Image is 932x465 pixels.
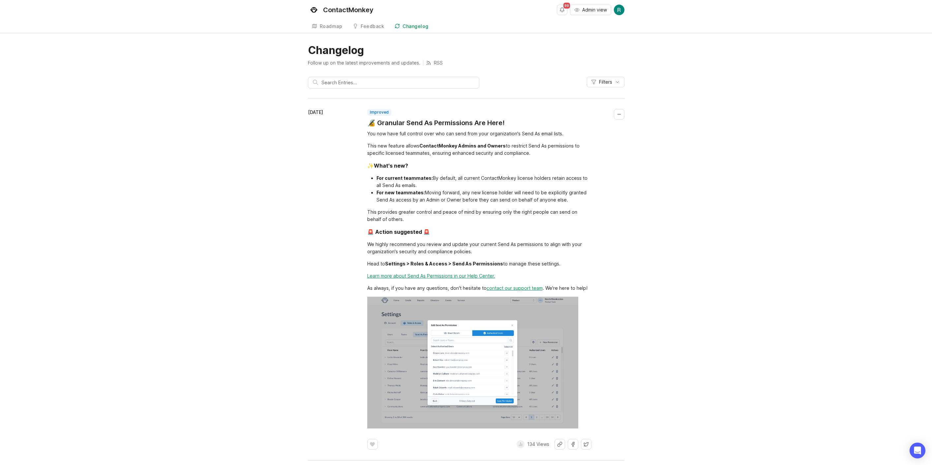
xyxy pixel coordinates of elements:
[367,162,408,170] div: ✨
[367,228,430,236] div: 🚨 Action suggested 🚨
[403,24,429,29] div: Changelog
[367,130,591,137] div: You now have full control over who can send from your organization's Send As email lists.
[910,443,925,458] div: Open Intercom Messenger
[367,260,591,267] div: Head to to manage these settings.
[308,4,320,16] img: ContactMonkey logo
[367,118,505,127] a: 🔏 Granular Send As Permissions Are Here!
[321,79,474,86] input: Search Entries...
[367,273,495,279] a: Learn more about Send As Permissions in our Help Center.
[581,439,591,450] button: Share on X
[308,60,420,66] p: Follow up on the latest improvements and updates.
[487,285,543,291] a: contact our support team
[320,24,343,29] div: Roadmap
[308,109,323,115] time: [DATE]
[349,20,388,33] a: Feedback
[614,109,624,120] button: Collapse changelog entry
[376,175,433,181] div: For current teammates:
[419,143,506,149] div: ContactMonkey Admins and Owners
[376,175,591,189] li: By default, all current ContactMonkey license holders retain access to all Send As emails.
[376,190,425,195] div: For new teammates:
[587,77,624,87] button: Filters
[599,79,612,85] span: Filters
[527,441,549,448] p: 134 Views
[308,44,624,57] h1: Changelog
[361,24,384,29] div: Feedback
[385,261,503,266] div: Settings > Roles & Access > Send As Permissions
[367,208,591,223] div: This provides greater control and peace of mind by ensuring only the right people can send on beh...
[570,5,611,15] button: Admin view
[308,20,346,33] a: Roadmap
[391,20,433,33] a: Changelog
[367,241,591,255] div: We highly recommend you review and update your current Send As permissions to align with your org...
[555,439,565,450] button: Share link
[582,7,607,13] span: Admin view
[614,5,624,15] img: Rowan Naylor
[426,60,443,66] a: RSS
[568,439,578,450] button: Share on Facebook
[374,162,408,169] div: What's new?
[376,189,591,204] li: Moving forward, any new license holder will need to be explicitly granted Send As access by an Ad...
[323,7,374,13] div: ContactMonkey
[367,285,591,292] div: As always, if you have any questions, don't hesitate to . We're here to help!
[370,110,389,115] p: improved
[557,5,567,15] button: Notifications
[434,60,443,66] p: RSS
[563,3,570,9] span: 99
[367,297,579,428] img: image
[367,142,591,157] div: This new feature allows to restrict Send As permissions to specific licensed teammates, ensuring ...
